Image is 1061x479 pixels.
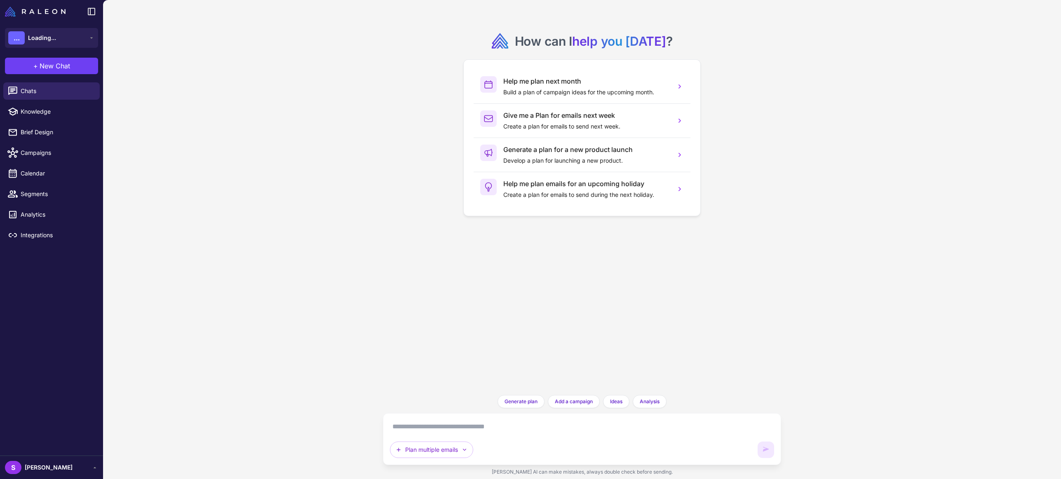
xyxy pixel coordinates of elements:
[5,7,69,16] a: Raleon Logo
[40,61,70,71] span: New Chat
[390,442,473,458] button: Plan multiple emails
[3,103,100,120] a: Knowledge
[28,33,56,42] span: Loading...
[21,107,93,116] span: Knowledge
[3,124,100,141] a: Brief Design
[503,110,669,120] h3: Give me a Plan for emails next week
[548,395,600,408] button: Add a campaign
[3,206,100,223] a: Analytics
[21,86,93,96] span: Chats
[21,231,93,240] span: Integrations
[25,463,73,472] span: [PERSON_NAME]
[503,88,669,97] p: Build a plan of campaign ideas for the upcoming month.
[572,34,666,49] span: help you [DATE]
[515,33,673,49] h2: How can I ?
[555,398,593,405] span: Add a campaign
[503,122,669,131] p: Create a plan for emails to send next week.
[3,144,100,161] a: Campaigns
[633,395,667,408] button: Analysis
[610,398,622,405] span: Ideas
[603,395,629,408] button: Ideas
[3,165,100,182] a: Calendar
[21,210,93,219] span: Analytics
[503,179,669,189] h3: Help me plan emails for an upcoming holiday
[5,7,66,16] img: Raleon Logo
[21,148,93,157] span: Campaigns
[383,465,781,479] div: [PERSON_NAME] AI can make mistakes, always double check before sending.
[21,169,93,178] span: Calendar
[3,185,100,203] a: Segments
[5,461,21,474] div: S
[21,189,93,199] span: Segments
[3,227,100,244] a: Integrations
[503,145,669,154] h3: Generate a plan for a new product launch
[3,82,100,100] a: Chats
[505,398,538,405] span: Generate plan
[33,61,38,71] span: +
[503,190,669,199] p: Create a plan for emails to send during the next holiday.
[8,31,25,44] div: ...
[21,128,93,137] span: Brief Design
[5,28,98,48] button: ...Loading...
[503,156,669,165] p: Develop a plan for launching a new product.
[503,76,669,86] h3: Help me plan next month
[640,398,660,405] span: Analysis
[498,395,545,408] button: Generate plan
[5,58,98,74] button: +New Chat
